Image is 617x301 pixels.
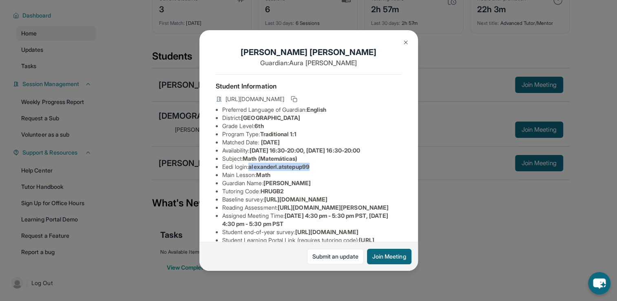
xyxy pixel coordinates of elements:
[402,39,409,46] img: Close Icon
[226,95,284,103] span: [URL][DOMAIN_NAME]
[260,131,296,137] span: Traditional 1:1
[307,106,327,113] span: English
[222,212,402,228] li: Assigned Meeting Time :
[264,196,327,203] span: [URL][DOMAIN_NAME]
[261,139,280,146] span: [DATE]
[222,106,402,114] li: Preferred Language of Guardian:
[248,163,309,170] span: alexanderl.atstepup99
[588,272,610,294] button: chat-button
[216,81,402,91] h4: Student Information
[307,249,364,264] a: Submit an update
[216,46,402,58] h1: [PERSON_NAME] [PERSON_NAME]
[261,188,283,195] span: HRUGB2
[222,163,402,171] li: Eedi login :
[222,228,402,236] li: Student end-of-year survey :
[249,147,360,154] span: [DATE] 16:30-20:00, [DATE] 16:30-20:00
[222,138,402,146] li: Matched Date:
[367,249,411,264] button: Join Meeting
[216,58,402,68] p: Guardian: Aura [PERSON_NAME]
[222,195,402,204] li: Baseline survey :
[222,171,402,179] li: Main Lesson :
[222,122,402,130] li: Grade Level:
[295,228,358,235] span: [URL][DOMAIN_NAME]
[289,94,299,104] button: Copy link
[222,179,402,187] li: Guardian Name :
[222,212,388,227] span: [DATE] 4:30 pm - 5:30 pm PST, [DATE] 4:30 pm - 5:30 pm PST
[222,204,402,212] li: Reading Assessment :
[243,155,297,162] span: Math (Matemáticas)
[222,130,402,138] li: Program Type:
[254,122,263,129] span: 6th
[222,155,402,163] li: Subject :
[222,146,402,155] li: Availability:
[222,187,402,195] li: Tutoring Code :
[256,171,270,178] span: Math
[222,114,402,122] li: District:
[222,236,402,252] li: Student Learning Portal Link (requires tutoring code) :
[278,204,389,211] span: [URL][DOMAIN_NAME][PERSON_NAME]
[263,179,311,186] span: [PERSON_NAME]
[241,114,300,121] span: [GEOGRAPHIC_DATA]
